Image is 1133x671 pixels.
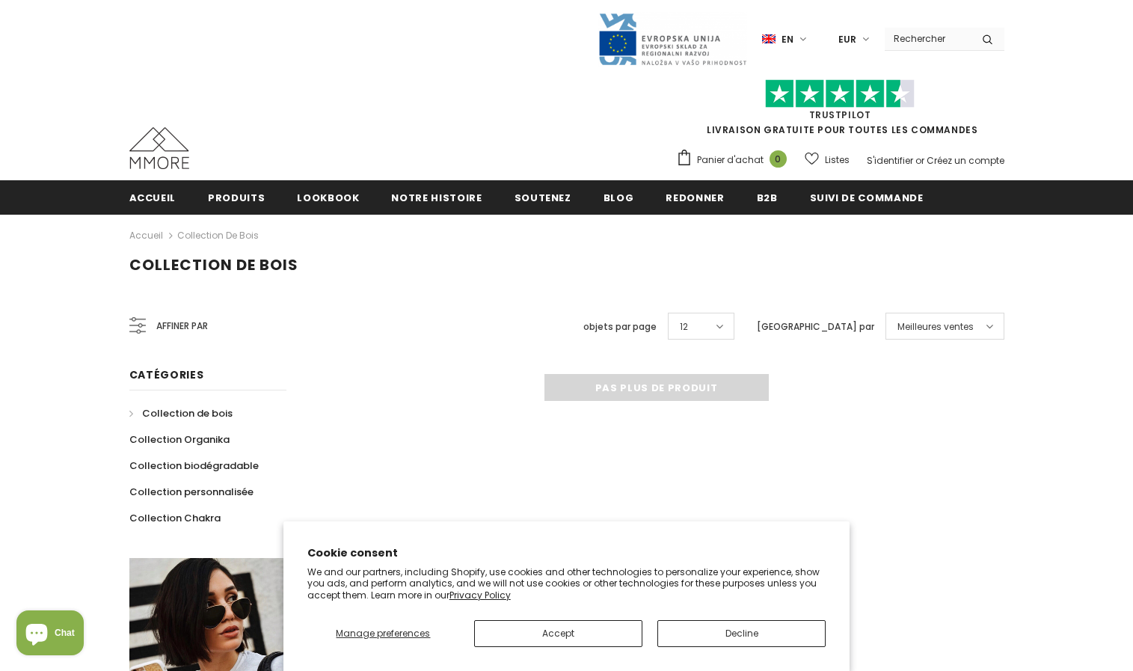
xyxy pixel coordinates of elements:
[129,432,230,447] span: Collection Organika
[897,319,974,334] span: Meilleures ventes
[208,191,265,205] span: Produits
[297,180,359,214] a: Lookbook
[307,620,460,647] button: Manage preferences
[757,319,874,334] label: [GEOGRAPHIC_DATA] par
[297,191,359,205] span: Lookbook
[129,511,221,525] span: Collection Chakra
[129,254,298,275] span: Collection de bois
[676,86,1004,136] span: LIVRAISON GRATUITE POUR TOUTES LES COMMANDES
[697,153,764,168] span: Panier d'achat
[129,426,230,453] a: Collection Organika
[208,180,265,214] a: Produits
[515,191,571,205] span: soutenez
[604,180,634,214] a: Blog
[129,191,176,205] span: Accueil
[765,79,915,108] img: Faites confiance aux étoiles pilotes
[825,153,850,168] span: Listes
[129,400,233,426] a: Collection de bois
[449,589,511,601] a: Privacy Policy
[676,149,794,171] a: Panier d'achat 0
[129,127,189,169] img: Cas MMORE
[598,32,747,45] a: Javni Razpis
[129,180,176,214] a: Accueil
[805,147,850,173] a: Listes
[129,227,163,245] a: Accueil
[583,319,657,334] label: objets par page
[12,610,88,659] inbox-online-store-chat: Shopify online store chat
[770,150,787,168] span: 0
[598,12,747,67] img: Javni Razpis
[915,154,924,167] span: or
[391,180,482,214] a: Notre histoire
[156,318,208,334] span: Affiner par
[757,180,778,214] a: B2B
[515,180,571,214] a: soutenez
[336,627,430,640] span: Manage preferences
[666,180,724,214] a: Redonner
[810,191,924,205] span: Suivi de commande
[927,154,1004,167] a: Créez un compte
[391,191,482,205] span: Notre histoire
[307,545,826,561] h2: Cookie consent
[129,453,259,479] a: Collection biodégradable
[307,566,826,601] p: We and our partners, including Shopify, use cookies and other technologies to personalize your ex...
[474,620,642,647] button: Accept
[129,459,259,473] span: Collection biodégradable
[867,154,913,167] a: S'identifier
[666,191,724,205] span: Redonner
[129,367,204,382] span: Catégories
[142,406,233,420] span: Collection de bois
[177,229,259,242] a: Collection de bois
[782,32,793,47] span: en
[680,319,688,334] span: 12
[810,180,924,214] a: Suivi de commande
[657,620,826,647] button: Decline
[604,191,634,205] span: Blog
[885,28,971,49] input: Search Site
[129,505,221,531] a: Collection Chakra
[129,479,254,505] a: Collection personnalisée
[129,485,254,499] span: Collection personnalisée
[809,108,871,121] a: TrustPilot
[757,191,778,205] span: B2B
[762,33,776,46] img: i-lang-1.png
[838,32,856,47] span: EUR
